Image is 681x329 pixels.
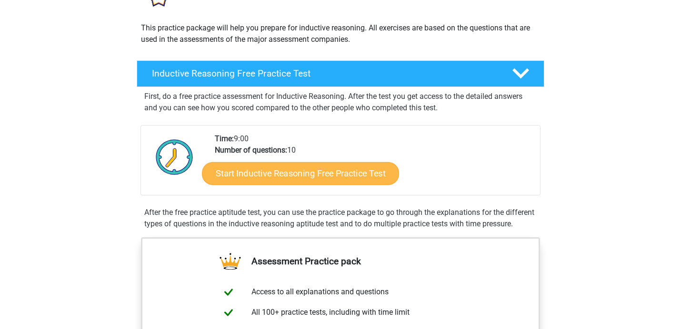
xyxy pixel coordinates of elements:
[208,133,540,195] div: 9:00 10
[144,91,537,114] p: First, do a free practice assessment for Inductive Reasoning. After the test you get access to th...
[215,145,287,155] b: Number of questions:
[140,207,541,230] div: After the free practice aptitude test, you can use the practice package to go through the explana...
[133,60,548,87] a: Inductive Reasoning Free Practice Test
[141,22,540,45] p: This practice package will help you prepare for inductive reasoning. All exercises are based on t...
[152,68,497,79] h4: Inductive Reasoning Free Practice Test
[202,162,399,184] a: Start Inductive Reasoning Free Practice Test
[215,134,234,143] b: Time:
[150,133,199,181] img: Clock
